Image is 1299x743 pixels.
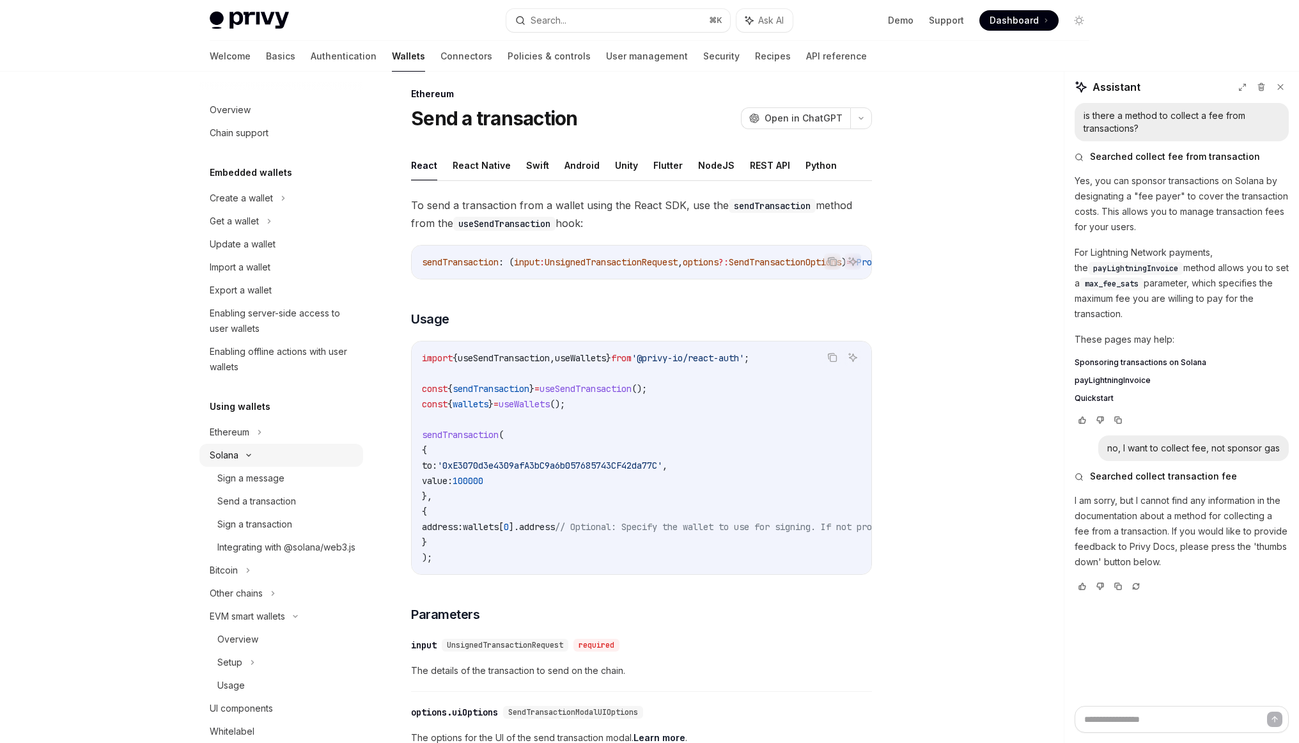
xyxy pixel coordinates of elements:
[564,150,600,180] button: Android
[744,352,749,364] span: ;
[422,521,463,533] span: address:
[453,352,458,364] span: {
[1107,442,1280,455] div: no, I want to collect fee, not sponsor gas
[499,429,504,441] span: (
[411,196,872,232] span: To send a transaction from a wallet using the React SDK, use the method from the hook:
[683,256,719,268] span: options
[422,398,447,410] span: const
[506,9,730,32] button: Search...⌘K
[199,674,363,697] a: Usage
[555,352,606,364] span: useWallets
[210,724,254,739] div: Whitelabel
[199,302,363,340] a: Enabling server-side access to user wallets
[422,383,447,395] span: const
[929,14,964,27] a: Support
[632,352,744,364] span: '@privy-io/react-auth'
[1075,332,1289,347] p: These pages may help:
[488,398,494,410] span: }
[266,41,295,72] a: Basics
[729,256,841,268] span: SendTransactionOptions
[741,107,850,129] button: Open in ChatGPT
[1093,263,1178,274] span: payLightningInvoice
[463,521,499,533] span: wallets
[422,429,499,441] span: sendTransaction
[678,256,683,268] span: ,
[447,383,453,395] span: {
[210,41,251,72] a: Welcome
[606,352,611,364] span: }
[750,150,790,180] button: REST API
[499,521,504,533] span: [
[217,678,245,693] div: Usage
[422,460,437,471] span: to:
[411,107,578,130] h1: Send a transaction
[555,521,1061,533] span: // Optional: Specify the wallet to use for signing. If not provided, the first wallet will be used.
[1075,493,1289,570] p: I am sorry, but I cannot find any information in the documentation about a method for collecting ...
[540,383,632,395] span: useSendTransaction
[611,352,632,364] span: from
[531,13,566,28] div: Search...
[1075,357,1206,368] span: Sponsoring transactions on Solana
[199,279,363,302] a: Export a wallet
[210,448,238,463] div: Solana
[1075,375,1289,386] a: payLightningInvoice
[1090,470,1237,483] span: Searched collect transaction fee
[662,460,667,471] span: ,
[453,475,483,487] span: 100000
[519,521,555,533] span: address
[422,352,453,364] span: import
[1084,109,1280,135] div: is there a method to collect a fee from transactions?
[210,102,251,118] div: Overview
[217,540,355,555] div: Integrating with @solana/web3.js
[979,10,1059,31] a: Dashboard
[199,256,363,279] a: Import a wallet
[210,260,270,275] div: Import a wallet
[210,344,355,375] div: Enabling offline actions with user wallets
[573,639,619,652] div: required
[217,632,258,647] div: Overview
[806,41,867,72] a: API reference
[210,701,273,716] div: UI components
[534,383,540,395] span: =
[199,233,363,256] a: Update a wallet
[217,517,292,532] div: Sign a transaction
[453,217,556,231] code: useSendTransaction
[719,256,729,268] span: ?:
[508,707,638,717] span: SendTransactionModalUIOptions
[453,383,529,395] span: sendTransaction
[447,398,453,410] span: {
[1075,393,1114,403] span: Quickstart
[545,256,678,268] span: UnsignedTransactionRequest
[210,283,272,298] div: Export a wallet
[199,490,363,513] a: Send a transaction
[1075,245,1289,322] p: For Lightning Network payments, the method allows you to set a parameter, which specifies the max...
[514,256,540,268] span: input
[199,536,363,559] a: Integrating with @solana/web3.js
[729,199,816,213] code: sendTransaction
[844,349,861,366] button: Ask AI
[606,41,688,72] a: User management
[411,639,437,652] div: input
[411,88,872,100] div: Ethereum
[453,398,488,410] span: wallets
[210,237,276,252] div: Update a wallet
[499,256,514,268] span: : (
[755,41,791,72] a: Recipes
[494,398,499,410] span: =
[199,697,363,720] a: UI components
[615,150,638,180] button: Unity
[199,340,363,379] a: Enabling offline actions with user wallets
[1069,10,1089,31] button: Toggle dark mode
[844,253,861,270] button: Ask AI
[210,306,355,336] div: Enabling server-side access to user wallets
[653,150,683,180] button: Flutter
[210,609,285,624] div: EVM smart wallets
[758,14,784,27] span: Ask AI
[422,490,432,502] span: },
[411,606,479,623] span: Parameters
[526,150,549,180] button: Swift
[888,14,914,27] a: Demo
[199,98,363,121] a: Overview
[508,41,591,72] a: Policies & controls
[210,12,289,29] img: light logo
